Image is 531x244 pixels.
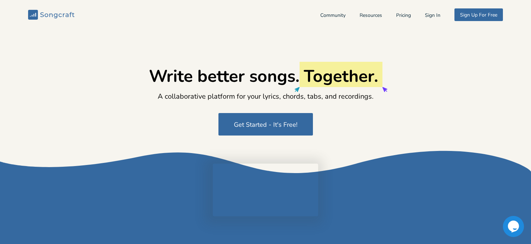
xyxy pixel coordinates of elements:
a: Resources [360,13,382,19]
a: Community [320,13,346,19]
button: Sign Up For Free [454,8,503,21]
h1: Write better songs. [149,66,382,87]
span: Together. [304,65,378,88]
button: Get Started - It's Free! [218,113,313,136]
h2: A collaborative platform for your lyrics, chords, tabs, and recordings. [158,91,374,102]
a: Pricing [396,13,411,19]
button: Sign In [425,13,440,19]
